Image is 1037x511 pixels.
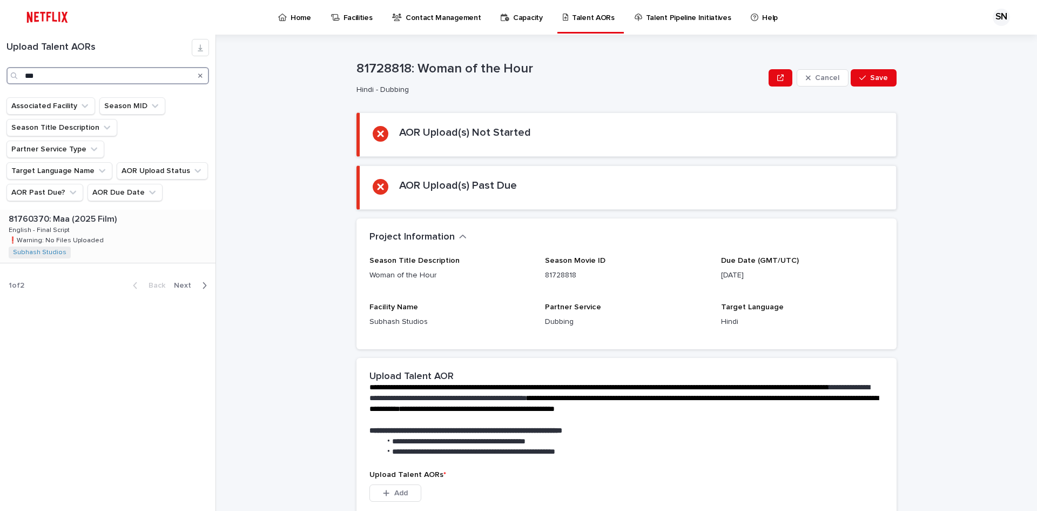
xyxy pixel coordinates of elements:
[9,224,72,234] p: English - Final Script
[117,162,208,180] button: AOR Upload Status
[545,270,708,281] p: 81728818
[369,231,455,243] h2: Project Information
[369,471,446,479] span: Upload Talent AORs
[6,42,192,54] h1: Upload Talent AORs
[369,303,418,311] span: Facility Name
[356,61,764,77] p: 81728818: Woman of the Hour
[142,282,165,289] span: Back
[6,162,112,180] button: Target Language Name
[369,316,532,328] p: Subhash Studios
[174,282,198,289] span: Next
[721,316,884,328] p: Hindi
[6,184,83,201] button: AOR Past Due?
[369,257,460,264] span: Season Title Description
[6,119,117,136] button: Season Title Description
[870,74,888,82] span: Save
[545,303,601,311] span: Partner Service
[721,303,784,311] span: Target Language
[721,270,884,281] p: [DATE]
[721,257,799,264] span: Due Date (GMT/UTC)
[99,97,165,115] button: Season MID
[9,212,119,224] p: 81760370: Maa (2025 Film)
[9,235,106,244] p: ❗️Warning: No Files Uploaded
[22,6,73,28] img: ifQbXi3ZQGMSEF7WDB7W
[369,270,532,281] p: Woman of the Hour
[369,485,421,502] button: Add
[6,97,95,115] button: Associated Facility
[6,141,104,158] button: Partner Service Type
[545,257,605,264] span: Season Movie ID
[399,126,531,139] h2: AOR Upload(s) Not Started
[815,74,839,82] span: Cancel
[399,179,517,192] h2: AOR Upload(s) Past Due
[87,184,163,201] button: AOR Due Date
[124,281,170,290] button: Back
[545,316,708,328] p: Dubbing
[6,67,209,84] input: Search
[993,9,1010,26] div: SN
[369,371,454,383] h2: Upload Talent AOR
[797,69,849,87] button: Cancel
[170,281,216,290] button: Next
[356,85,760,95] p: Hindi - Dubbing
[13,249,66,256] a: Subhash Studios
[369,231,467,243] button: Project Information
[394,489,408,497] span: Add
[851,69,897,87] button: Save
